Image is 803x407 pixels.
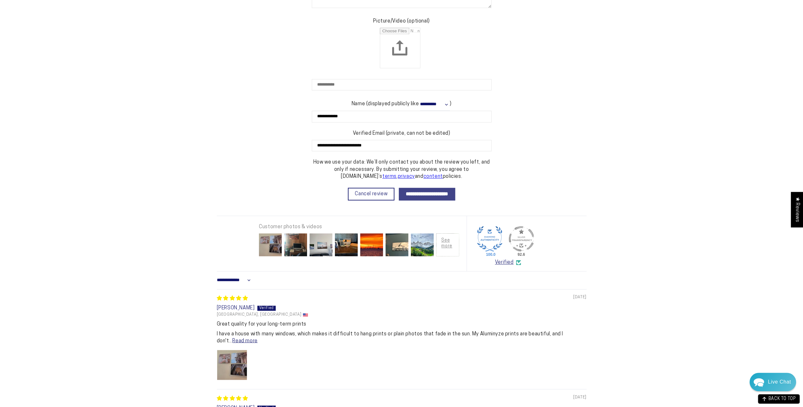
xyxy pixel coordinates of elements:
[232,338,257,343] a: Read more
[312,159,492,180] p: How we use your data: We’ll only contact you about the review you left, and only if necessary. By...
[477,226,502,251] a: Judge.me Diamond Authentic Shop medal 100.0
[509,226,534,251] a: Judge.me Silver Transparent Shop medal 92.6
[382,174,397,179] a: terms
[217,350,247,380] a: Link to user picture 1
[366,101,452,107] span: ( )
[312,111,492,122] input: Name
[368,100,419,107] label: displayed publicly like
[380,28,420,68] input: Choose a review picture/video (optional)
[68,181,85,185] span: Re:amaze
[384,232,410,257] img: User picture
[791,192,803,227] div: Click to open Judge.me floating reviews tab
[768,373,791,391] div: Contact Us Directly
[72,10,89,26] img: Helga
[283,232,308,257] img: User picture
[509,226,534,254] div: Silver Transparent Shop. Published at least 90% of verified reviews received in total
[573,394,587,400] span: [DATE]
[312,18,492,25] label: Picture/Video (optional)
[217,396,248,401] span: 5 star review
[217,312,302,317] span: [GEOGRAPHIC_DATA], [GEOGRAPHIC_DATA]
[348,188,394,200] a: Cancel review
[59,10,76,26] img: John
[303,313,308,317] img: US
[334,232,359,257] img: User picture
[217,330,587,345] p: I have a house with many windows, which makes it difficult to hang prints or plain photos that fa...
[423,174,443,179] a: content
[435,232,460,257] img: User picture
[48,182,86,185] span: We run on
[516,252,526,257] div: 92.6
[217,350,247,380] img: User picture
[410,232,435,257] img: User picture
[768,397,796,401] span: BACK TO TOP
[509,226,534,251] img: Judge.me Silver Transparent Shop medal
[308,232,334,257] img: User picture
[398,174,415,179] a: privacy
[312,140,492,152] input: Email
[750,373,796,391] div: Chat widget toggle
[217,274,252,287] select: Sort dropdown
[312,79,492,91] input: YouTube URL
[420,98,450,111] select: Name format
[217,296,248,301] span: 5 star review
[359,232,384,257] img: User picture
[477,226,502,251] img: Judge.me Diamond Authentic Shop medal
[217,320,587,327] b: Great quality for your long-term prints
[573,294,587,300] span: [DATE]
[312,130,492,137] label: Verified Email (private, can not be edited)
[47,32,87,36] span: Away until [DATE]
[477,226,502,254] div: Diamond Authentic Shop. 100% of published reviews are verified reviews
[42,191,93,201] a: Leave A Message
[259,223,459,230] div: Customer photos & videos
[352,100,365,107] label: Name
[485,252,495,257] div: 100.0
[258,232,283,257] img: User picture
[217,306,255,311] span: [PERSON_NAME]
[495,259,514,266] a: Verified
[46,10,62,26] img: Marie J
